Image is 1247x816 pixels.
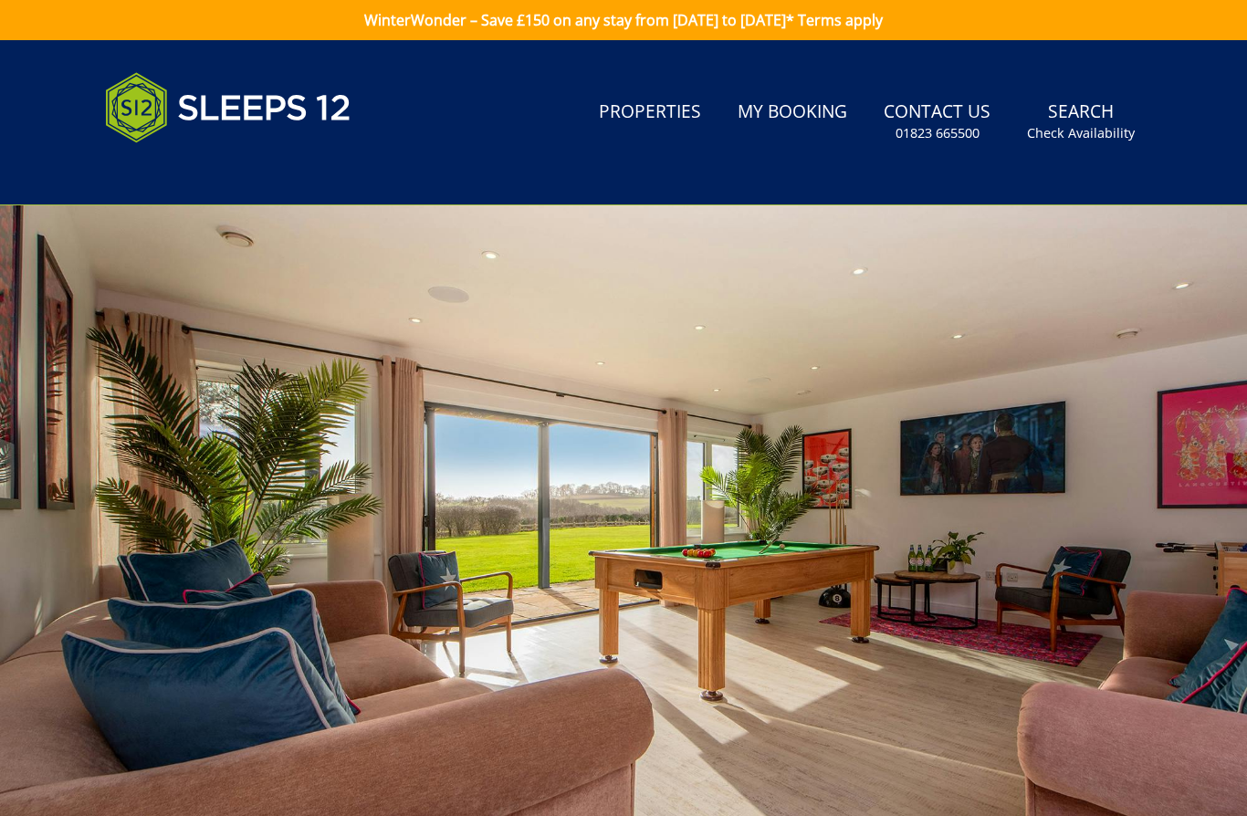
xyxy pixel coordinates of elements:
[896,124,980,142] small: 01823 665500
[1020,92,1142,152] a: SearchCheck Availability
[1027,124,1135,142] small: Check Availability
[105,62,351,153] img: Sleeps 12
[592,92,708,133] a: Properties
[876,92,998,152] a: Contact Us01823 665500
[730,92,854,133] a: My Booking
[96,164,288,180] iframe: Customer reviews powered by Trustpilot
